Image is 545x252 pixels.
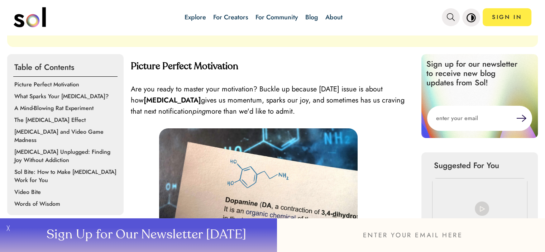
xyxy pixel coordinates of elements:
img: AD_4nXc8NGqPRLe1dXvnupv5bTDwZnvACLr2fwwBzU6-kWW8lHnpKKqDfMKBz24k5uAdMEjyQVZAQkYyCkzLPlNhCseAD1ZfB... [159,128,358,240]
nav: main navigation [14,5,531,30]
a: For Community [255,13,298,22]
strong: [MEDICAL_DATA] [144,95,201,105]
button: Accept Cookies [6,93,63,102]
p: Words of Wisdom [14,200,119,208]
span: gives us momentum, sparks our joy, and sometimes has us craving that next notification [131,95,405,117]
p: This website stores cookies on your computer. These cookies are used to collect information about... [6,60,249,87]
a: SIGN IN [483,8,531,26]
p: [MEDICAL_DATA] Unplugged: Finding Joy Without Addiction [14,148,119,164]
span: more than we'd like to admit. [206,106,295,117]
p: A Mind-Blowing Rat Experiment [14,104,119,112]
p: What Sparks Your [MEDICAL_DATA]? [14,92,119,100]
a: About [325,13,343,22]
button: Play Video [4,4,36,21]
p: Picture Perfect Motivation [14,80,119,89]
strong: Picture Perfect Motivation [131,62,238,71]
span: Cancel [76,93,95,102]
img: play [475,201,489,216]
img: How to Set Goals That Matter [432,178,527,235]
a: Explore [185,13,206,22]
p: Sign up for our newsletter to receive new blog updates from Sol! [421,54,529,92]
button: Sign Up for Our Newsletter [DATE] [14,218,277,252]
em: ping [192,106,206,117]
p: Table of Contents [13,58,118,77]
a: For Creators [213,13,248,22]
input: ENTER YOUR EMAIL HERE [277,218,545,252]
img: logo [14,7,46,27]
p: Sol Bite: How to Make [MEDICAL_DATA] Work for You [14,168,119,184]
p: Suggested For You [434,160,525,171]
p: The [MEDICAL_DATA] Effect [14,116,119,124]
input: enter your email [427,106,516,131]
p: Video Bite [14,188,119,196]
span: Are you ready to master your motivation? Buckle up because [DATE] issue is about how [131,84,383,105]
span: Accept Cookies [13,93,56,102]
p: [MEDICAL_DATA] and Video Game Madness [14,128,119,144]
a: Blog [305,13,318,22]
button: Cancel [68,93,101,102]
h1: This website uses cookies [6,51,249,60]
